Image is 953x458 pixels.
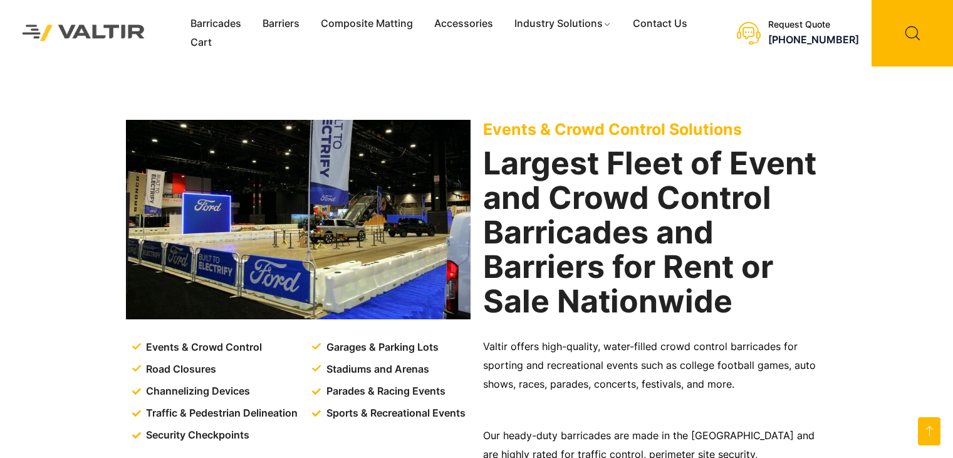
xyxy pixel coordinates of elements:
[143,338,262,357] span: Events & Crowd Control
[143,360,216,379] span: Road Closures
[918,417,940,445] a: Go to top
[310,14,424,33] a: Composite Matting
[483,120,828,139] p: Events & Crowd Control Solutions
[143,382,250,401] span: Channelizing Devices
[768,20,859,31] div: Request Quote
[143,426,249,445] span: Security Checkpoints
[768,34,859,46] a: [PHONE_NUMBER]
[622,14,698,33] a: Contact Us
[180,14,252,33] a: Barricades
[424,14,504,33] a: Accessories
[180,33,222,52] a: Cart
[143,404,298,423] span: Traffic & Pedestrian Delineation
[323,404,466,423] span: Sports & Recreational Events
[323,382,445,401] span: Parades & Racing Events
[483,146,828,319] h2: Largest Fleet of Event and Crowd Control Barricades and Barriers for Rent or Sale Nationwide
[483,338,828,394] p: Valtir offers high-quality, water-filled crowd control barricades for sporting and recreational e...
[504,14,622,33] a: Industry Solutions
[252,14,310,33] a: Barriers
[323,360,429,379] span: Stadiums and Arenas
[323,338,439,357] span: Garages & Parking Lots
[9,12,158,54] img: Valtir Rentals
